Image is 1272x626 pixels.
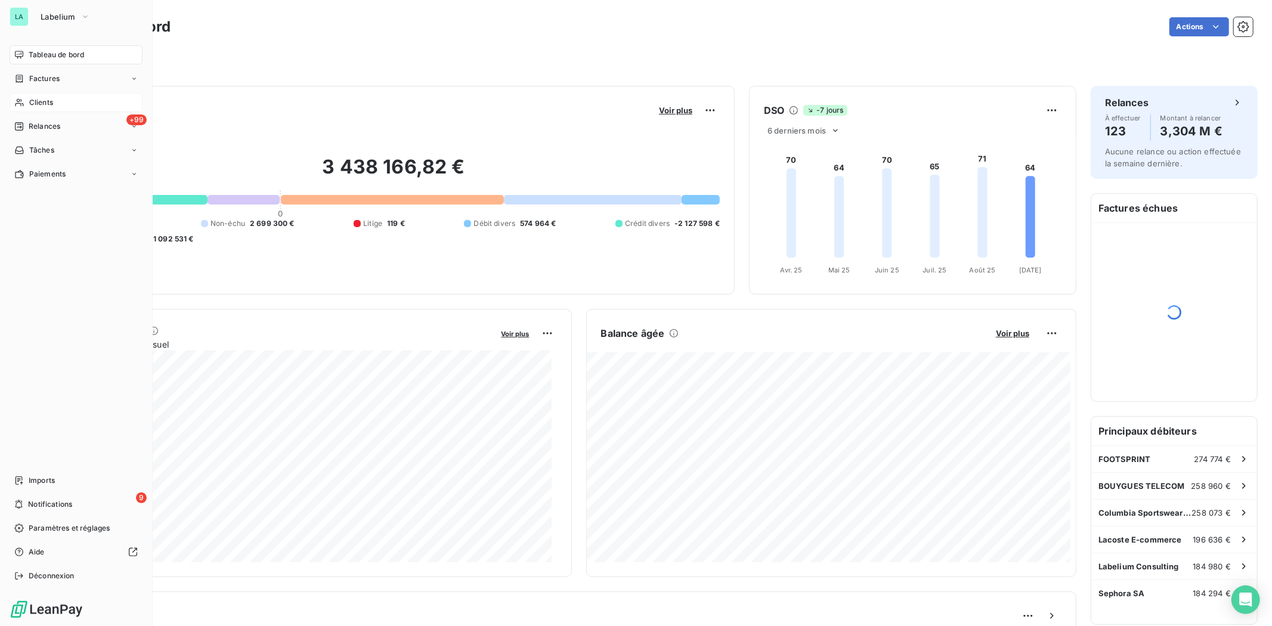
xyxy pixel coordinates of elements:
span: Paramètres et réglages [29,523,110,534]
span: -1 092 531 € [150,234,194,244]
span: 574 964 € [520,218,556,229]
span: À effectuer [1105,114,1141,122]
img: Logo LeanPay [10,600,83,619]
tspan: Juin 25 [875,266,899,274]
span: 119 € [387,218,405,229]
button: Voir plus [992,328,1033,339]
tspan: [DATE] [1019,266,1042,274]
span: Labelium Consulting [1098,562,1179,571]
h6: Factures échues [1091,194,1257,222]
tspan: Août 25 [970,266,996,274]
span: Paiements [29,169,66,179]
tspan: Avr. 25 [781,266,803,274]
span: Imports [29,475,55,486]
span: Voir plus [996,329,1029,338]
span: +99 [126,114,147,125]
span: Labelium [41,12,76,21]
h6: Relances [1105,95,1149,110]
span: Déconnexion [29,571,75,581]
span: Notifications [28,499,72,510]
button: Voir plus [655,105,696,116]
span: -2 127 598 € [674,218,720,229]
span: FOOTSPRINT [1098,454,1151,464]
h6: DSO [764,103,784,117]
div: Open Intercom Messenger [1231,585,1260,614]
span: Débit divers [473,218,515,229]
span: Litige [363,218,382,229]
span: Aucune relance ou action effectuée la semaine dernière. [1105,147,1241,168]
span: 0 [278,209,283,218]
span: Crédit divers [625,218,670,229]
span: BOUYGUES TELECOM [1098,481,1184,491]
span: 258 073 € [1192,508,1231,517]
span: Voir plus [659,106,692,115]
span: Tâches [29,145,54,156]
tspan: Juil. 25 [923,266,946,274]
span: Chiffre d'affaires mensuel [67,338,493,351]
button: Voir plus [498,328,533,339]
span: Clients [29,97,53,108]
h6: Balance âgée [601,326,665,340]
span: 6 derniers mois [767,126,826,135]
span: 184 294 € [1193,588,1231,598]
span: 196 636 € [1193,535,1231,544]
h4: 3,304 M € [1160,122,1223,141]
h6: Principaux débiteurs [1091,417,1257,445]
span: Lacoste E-commerce [1098,535,1182,544]
h2: 3 438 166,82 € [67,155,720,191]
span: Aide [29,547,45,557]
span: Voir plus [502,330,530,338]
a: Aide [10,543,143,562]
span: 274 774 € [1194,454,1231,464]
span: Relances [29,121,60,132]
h4: 123 [1105,122,1141,141]
span: Montant à relancer [1160,114,1223,122]
span: Non-échu [211,218,245,229]
tspan: Mai 25 [828,266,850,274]
span: 258 960 € [1191,481,1231,491]
span: 2 699 300 € [250,218,295,229]
div: LA [10,7,29,26]
span: 9 [136,492,147,503]
span: Columbia Sportswear International [1098,508,1192,517]
span: Factures [29,73,60,84]
span: Sephora SA [1098,588,1145,598]
span: 184 980 € [1193,562,1231,571]
span: Tableau de bord [29,49,84,60]
button: Actions [1169,17,1229,36]
span: -7 jours [803,105,847,116]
